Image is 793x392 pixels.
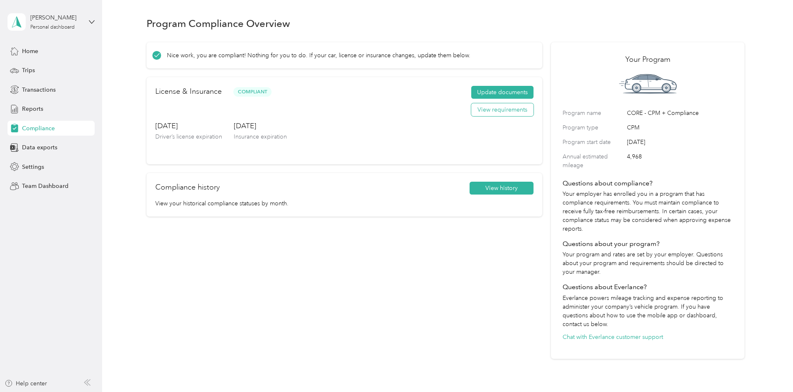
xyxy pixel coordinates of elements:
[746,346,793,392] iframe: Everlance-gr Chat Button Frame
[627,109,733,117] span: CORE - CPM + Compliance
[563,54,733,65] h2: Your Program
[563,109,624,117] label: Program name
[627,138,733,146] span: [DATE]
[627,123,733,132] span: CPM
[30,13,82,22] div: [PERSON_NAME]
[563,178,733,188] h4: Questions about compliance?
[563,138,624,146] label: Program start date
[22,124,55,133] span: Compliance
[563,123,624,132] label: Program type
[22,105,43,113] span: Reports
[5,379,47,388] button: Help center
[30,25,75,30] div: Personal dashboard
[563,294,733,329] p: Everlance powers mileage tracking and expense reporting to administer your company’s vehicle prog...
[22,163,44,171] span: Settings
[22,47,38,56] span: Home
[155,121,222,131] h3: [DATE]
[563,250,733,276] p: Your program and rates are set by your employer. Questions about your program and requirements sh...
[155,86,222,97] h2: License & Insurance
[470,182,534,195] button: View history
[22,85,56,94] span: Transactions
[563,282,733,292] h4: Questions about Everlance?
[234,132,287,141] p: Insurance expiration
[563,333,663,341] button: Chat with Everlance customer support
[155,199,534,208] p: View your historical compliance statuses by month.
[22,66,35,75] span: Trips
[22,182,69,190] span: Team Dashboard
[471,103,534,117] button: View requirements
[627,152,733,170] span: 4,968
[563,152,624,170] label: Annual estimated mileage
[167,51,470,60] p: Nice work, you are compliant! Nothing for you to do. If your car, license or insurance changes, u...
[234,121,287,131] h3: [DATE]
[155,132,222,141] p: Driver’s license expiration
[563,239,733,249] h4: Questions about your program?
[147,19,290,28] h1: Program Compliance Overview
[22,143,57,152] span: Data exports
[155,182,220,193] h2: Compliance history
[471,86,534,99] button: Update documents
[563,190,733,233] p: Your employer has enrolled you in a program that has compliance requirements. You must maintain c...
[233,87,272,97] span: Compliant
